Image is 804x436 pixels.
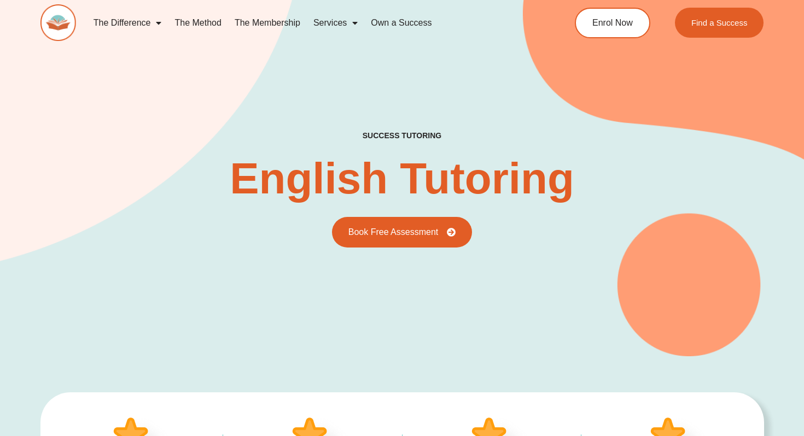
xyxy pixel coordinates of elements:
[307,10,364,36] a: Services
[228,10,307,36] a: The Membership
[332,217,473,248] a: Book Free Assessment
[168,10,228,36] a: The Method
[675,8,764,38] a: Find a Success
[87,10,168,36] a: The Difference
[592,19,633,27] span: Enrol Now
[575,8,650,38] a: Enrol Now
[230,157,574,201] h2: English Tutoring
[364,10,438,36] a: Own a Success
[87,10,534,36] nav: Menu
[348,228,439,237] span: Book Free Assessment
[691,19,748,27] span: Find a Success
[363,131,441,140] h2: success tutoring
